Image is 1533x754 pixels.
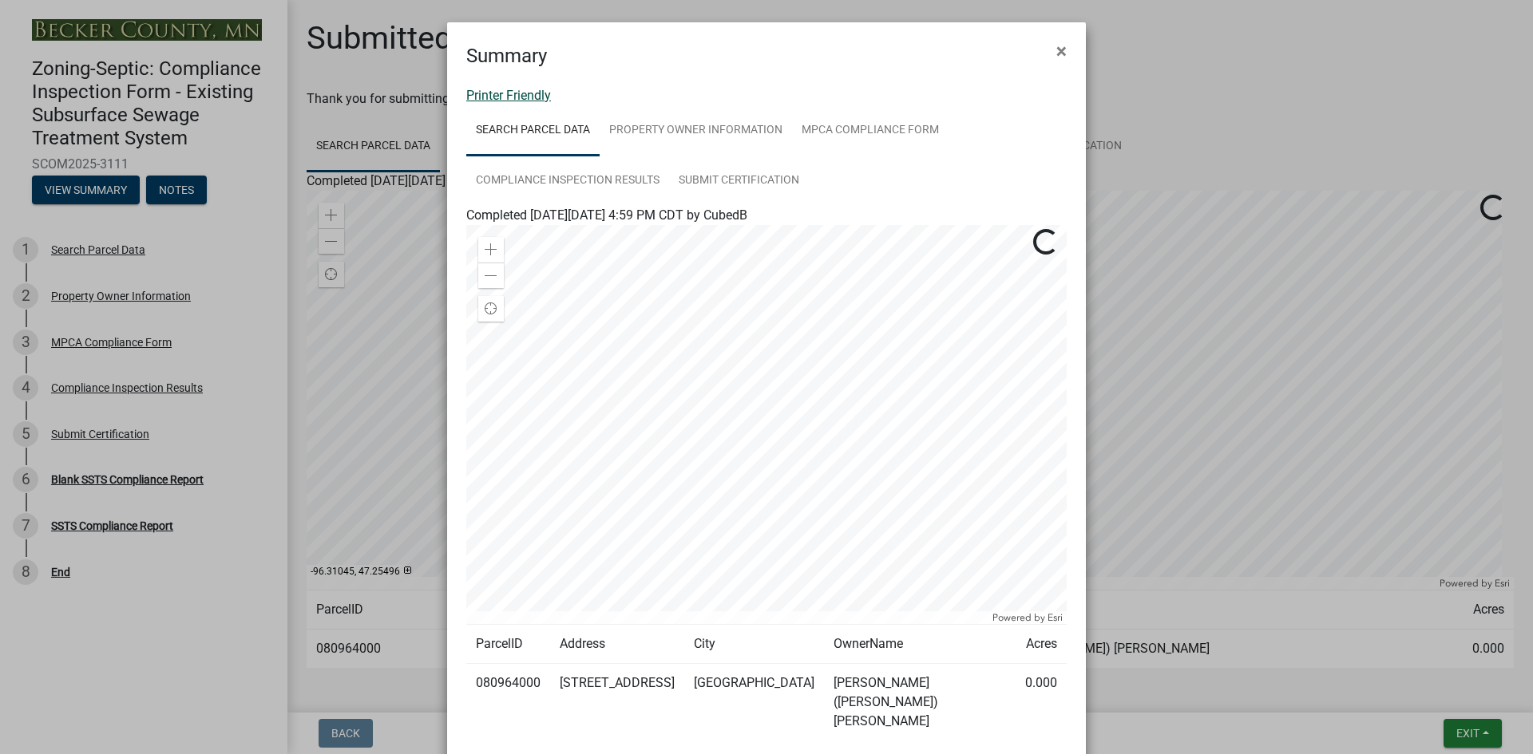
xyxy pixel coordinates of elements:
span: × [1056,40,1067,62]
td: Address [550,625,684,664]
div: Find my location [478,296,504,322]
div: Zoom out [478,263,504,288]
div: Powered by [988,611,1067,624]
span: Completed [DATE][DATE] 4:59 PM CDT by CubedB [466,207,747,223]
td: 0.000 [1016,664,1067,741]
td: OwnerName [824,625,1016,664]
h4: Summary [466,41,547,70]
a: Printer Friendly [466,88,551,103]
td: 080964000 [466,664,550,741]
td: [PERSON_NAME] ([PERSON_NAME]) [PERSON_NAME] [824,664,1016,741]
button: Close [1044,29,1079,73]
td: [STREET_ADDRESS] [550,664,684,741]
a: Esri [1048,612,1063,623]
a: Compliance Inspection Results [466,156,669,207]
a: Submit Certification [669,156,809,207]
td: [GEOGRAPHIC_DATA] [684,664,824,741]
a: Search Parcel Data [466,105,600,156]
a: MPCA Compliance Form [792,105,949,156]
a: Property Owner Information [600,105,792,156]
div: Zoom in [478,237,504,263]
td: ParcelID [466,625,550,664]
td: Acres [1016,625,1067,664]
td: City [684,625,824,664]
